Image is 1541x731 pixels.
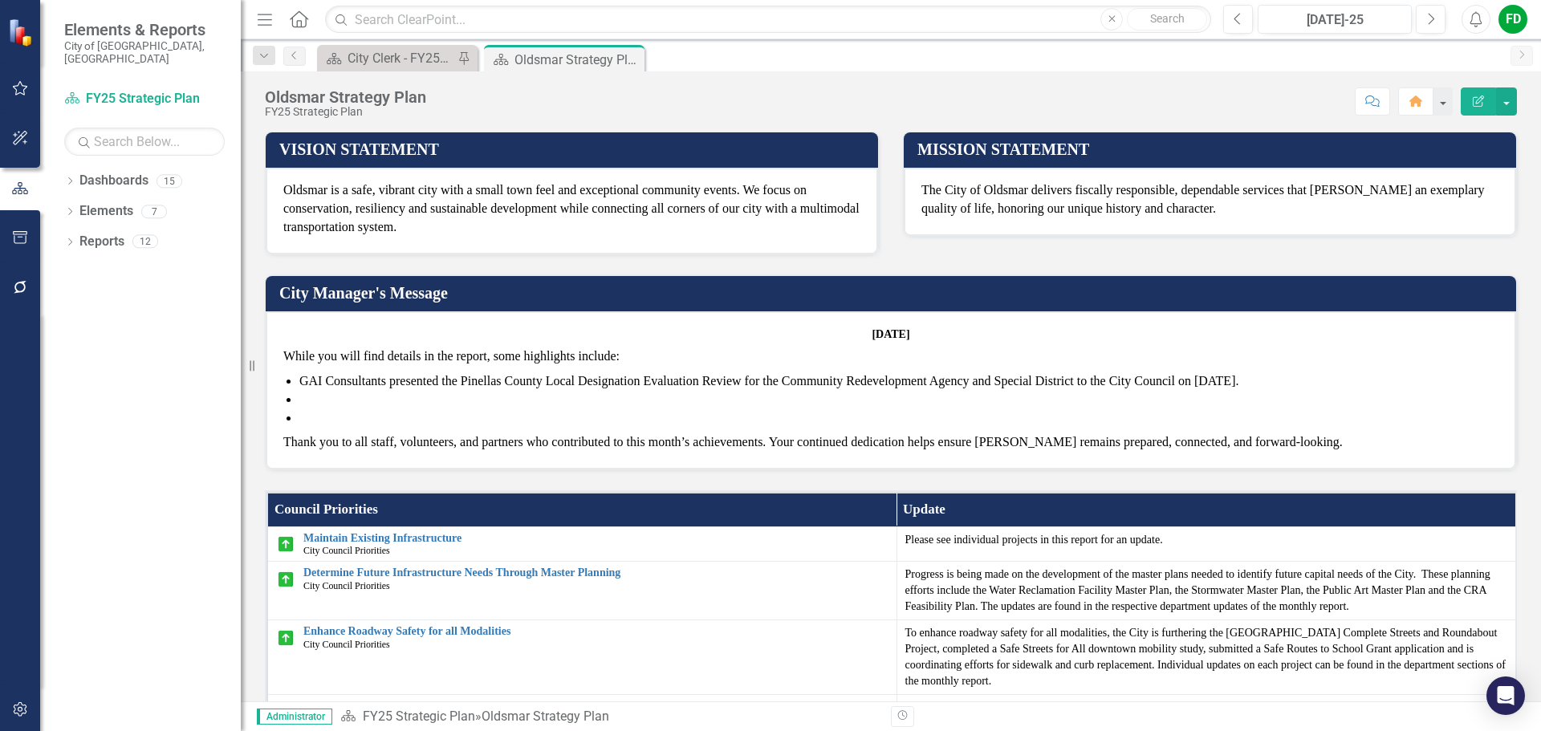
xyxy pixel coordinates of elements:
div: Oldsmar Strategy Plan [482,709,609,724]
h3: VISION STATEMENT [279,140,870,158]
div: 12 [132,235,158,249]
a: City Clerk - FY25 Strategic Plan [321,48,453,68]
img: ClearPoint Strategy [6,17,38,48]
div: 7 [141,205,167,218]
div: Open Intercom Messenger [1486,676,1525,715]
div: City Clerk - FY25 Strategic Plan [348,48,453,68]
a: Maintain Existing Infrastructure [303,532,888,544]
button: [DATE]-25 [1258,5,1412,34]
td: Double-Click to Edit [897,526,1526,562]
td: Double-Click to Edit [897,562,1526,620]
div: [DATE]-25 [1263,10,1406,30]
a: FY25 Strategic Plan [64,90,225,108]
a: Dashboards [79,172,148,190]
p: Please see individual projects in this report for an update. [905,532,1518,548]
img: On Target [276,534,295,554]
h3: MISSION STATEMENT [917,140,1508,158]
input: Search Below... [64,128,225,156]
p: While you will find details in the report, some highlights include: [283,347,1498,369]
a: Enhance Roadway Safety for all Modalities [303,625,888,637]
strong: [DATE] [872,328,909,340]
p: GAI Consultants presented the Pinellas County Local Designation Evaluation Review for the Communi... [299,372,1498,391]
p: Oldsmar is a safe, vibrant city with a small town feel and exceptional community events. We focus... [283,181,860,237]
div: Oldsmar Strategy Plan [514,50,640,70]
a: Reports [79,233,124,251]
p: Thank you to all staff, volunteers, and partners who contributed to this month’s achievements. Yo... [283,430,1498,452]
img: On Target [276,570,295,589]
td: Double-Click to Edit [897,620,1526,695]
a: FY25 Strategic Plan [363,709,475,724]
td: Double-Click to Edit Right Click for Context Menu [267,526,897,562]
span: City Council Priorities [303,545,390,556]
input: Search ClearPoint... [325,6,1211,34]
p: To enhance roadway safety for all modalities, the City is furthering the [GEOGRAPHIC_DATA] Comple... [905,625,1518,689]
div: Oldsmar Strategy Plan [265,88,426,106]
a: Elements [79,202,133,221]
h3: City Manager's Message [279,284,1508,302]
div: 15 [157,174,182,188]
span: City Council Priorities [303,580,390,591]
span: City Council Priorities [303,639,390,650]
p: Progress is being made on the development of the master plans needed to identify future capital n... [905,567,1518,615]
p: The City of Oldsmar delivers fiscally responsible, dependable services that [PERSON_NAME] an exem... [921,181,1498,218]
button: Search [1127,8,1207,30]
td: Double-Click to Edit Right Click for Context Menu [267,562,897,620]
span: Administrator [257,709,332,725]
span: Search [1150,12,1185,25]
a: Establish Downtown Corridor [303,700,888,712]
a: Determine Future Infrastructure Needs Through Master Planning [303,567,888,579]
div: » [340,708,879,726]
div: FY25 Strategic Plan [265,106,426,118]
button: FD [1498,5,1527,34]
td: Double-Click to Edit Right Click for Context Menu [267,620,897,695]
small: City of [GEOGRAPHIC_DATA], [GEOGRAPHIC_DATA] [64,39,225,66]
span: Elements & Reports [64,20,225,39]
img: On Target [276,628,295,648]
